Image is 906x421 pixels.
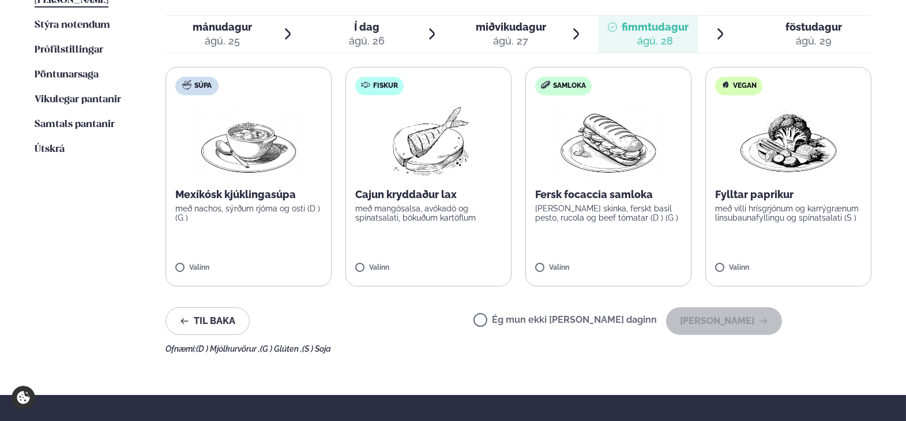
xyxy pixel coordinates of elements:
img: Vegan.svg [721,80,730,90]
a: Samtals pantanir [35,118,115,132]
p: Cajun kryddaður lax [355,188,502,202]
span: (G ) Glúten , [260,344,302,353]
span: Vegan [733,81,757,91]
span: (D ) Mjólkurvörur , [196,344,260,353]
div: Ofnæmi: [166,344,871,353]
span: miðvikudagur [476,21,546,33]
img: Panini.png [558,105,659,178]
span: föstudagur [785,21,842,33]
span: mánudagur [193,21,252,33]
p: með nachos, sýrðum rjóma og osti (D ) (G ) [175,204,322,222]
a: Pöntunarsaga [35,68,99,82]
a: Útskrá [35,143,65,157]
span: Samtals pantanir [35,120,115,129]
span: Útskrá [35,144,65,154]
img: soup.svg [182,80,191,90]
a: Prófílstillingar [35,43,103,57]
span: Prófílstillingar [35,45,103,55]
div: ágú. 28 [622,34,689,48]
button: [PERSON_NAME] [666,307,782,335]
img: Fish.png [378,105,480,178]
div: ágú. 27 [476,34,546,48]
span: Pöntunarsaga [35,70,99,80]
div: ágú. 25 [193,34,252,48]
span: Vikulegar pantanir [35,95,121,105]
img: sandwich-new-16px.svg [541,81,550,89]
img: fish.svg [361,80,370,90]
a: Vikulegar pantanir [35,93,121,107]
a: Stýra notendum [35,18,110,32]
div: ágú. 26 [349,34,385,48]
p: Mexíkósk kjúklingasúpa [175,188,322,202]
p: Fylltar paprikur [715,188,862,202]
img: Vegan.png [738,105,839,178]
span: (S ) Soja [302,344,331,353]
a: Cookie settings [12,386,35,409]
div: ágú. 29 [785,34,842,48]
span: Í dag [349,20,385,34]
p: Fersk focaccia samloka [535,188,682,202]
p: [PERSON_NAME] skinka, ferskt basil pesto, rucola og beef tómatar (D ) (G ) [535,204,682,222]
img: Soup.png [198,105,299,178]
button: Til baka [166,307,250,335]
span: fimmtudagur [622,21,689,33]
span: Stýra notendum [35,20,110,30]
span: Súpa [194,81,212,91]
span: Samloka [553,81,586,91]
p: með villi hrísgrjónum og karrýgrænum linsubaunafyllingu og spínatsalati (S ) [715,204,862,222]
p: með mangósalsa, avókadó og spínatsalati, bökuðum kartöflum [355,204,502,222]
span: Fiskur [373,81,398,91]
